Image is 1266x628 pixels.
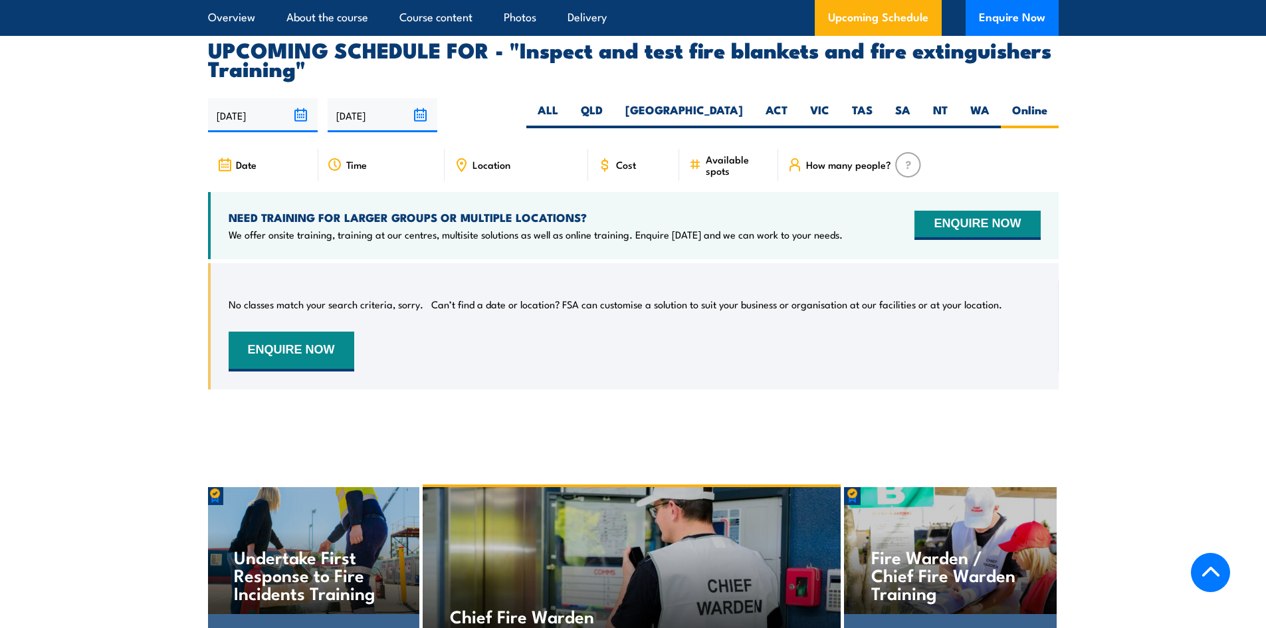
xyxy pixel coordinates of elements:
p: Can’t find a date or location? FSA can customise a solution to suit your business or organisation... [431,298,1002,311]
p: We offer onsite training, training at our centres, multisite solutions as well as online training... [229,228,843,241]
h4: Undertake First Response to Fire Incidents Training [234,548,391,601]
label: Online [1001,102,1059,128]
span: How many people? [806,159,891,170]
label: QLD [570,102,614,128]
span: Time [346,159,367,170]
label: ACT [754,102,799,128]
span: Available spots [706,154,769,176]
h2: UPCOMING SCHEDULE FOR - "Inspect and test fire blankets and fire extinguishers Training" [208,40,1059,77]
label: VIC [799,102,841,128]
label: ALL [526,102,570,128]
input: From date [208,98,318,132]
label: TAS [841,102,884,128]
span: Date [236,159,257,170]
button: ENQUIRE NOW [229,332,354,371]
label: [GEOGRAPHIC_DATA] [614,102,754,128]
label: WA [959,102,1001,128]
input: To date [328,98,437,132]
label: NT [922,102,959,128]
label: SA [884,102,922,128]
button: ENQUIRE NOW [914,211,1040,240]
span: Location [473,159,510,170]
h4: Fire Warden / Chief Fire Warden Training [871,548,1029,601]
p: No classes match your search criteria, sorry. [229,298,423,311]
h4: NEED TRAINING FOR LARGER GROUPS OR MULTIPLE LOCATIONS? [229,210,843,225]
span: Cost [616,159,636,170]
